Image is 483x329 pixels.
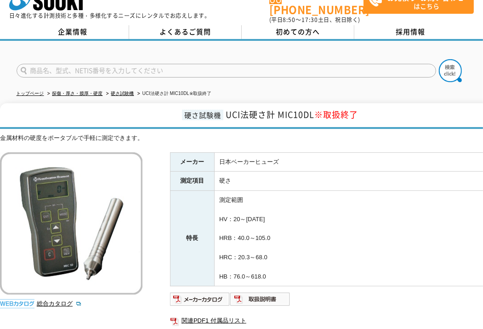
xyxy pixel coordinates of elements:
img: メーカーカタログ [170,292,230,307]
a: 総合カタログ [37,300,82,307]
span: 初めての方へ [276,27,320,37]
a: 探傷・厚さ・膜厚・硬度 [52,91,103,96]
img: btn_search.png [439,59,462,82]
a: トップページ [17,91,44,96]
a: 採用情報 [354,25,467,39]
li: UCI法硬さ計 MIC10DL※取扱終了 [136,89,211,99]
a: 取扱説明書 [230,298,290,305]
th: 測定項目 [170,172,215,191]
span: 17:30 [301,16,318,24]
a: よくあるご質問 [129,25,242,39]
span: UCI法硬さ計 MIC10DL [226,108,358,121]
span: 硬さ試験機 [182,110,223,120]
span: (平日 ～ 土日、祝日除く) [269,16,360,24]
a: 初めての方へ [242,25,354,39]
a: 企業情報 [17,25,129,39]
th: メーカー [170,152,215,172]
a: 硬さ試験機 [111,91,134,96]
input: 商品名、型式、NETIS番号を入力してください [17,64,436,78]
img: 取扱説明書 [230,292,290,307]
a: メーカーカタログ [170,298,230,305]
th: 特長 [170,191,215,286]
span: 8:50 [283,16,296,24]
span: ※取扱終了 [314,108,358,121]
p: 日々進化する計測技術と多種・多様化するニーズにレンタルでお応えします。 [9,13,210,18]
